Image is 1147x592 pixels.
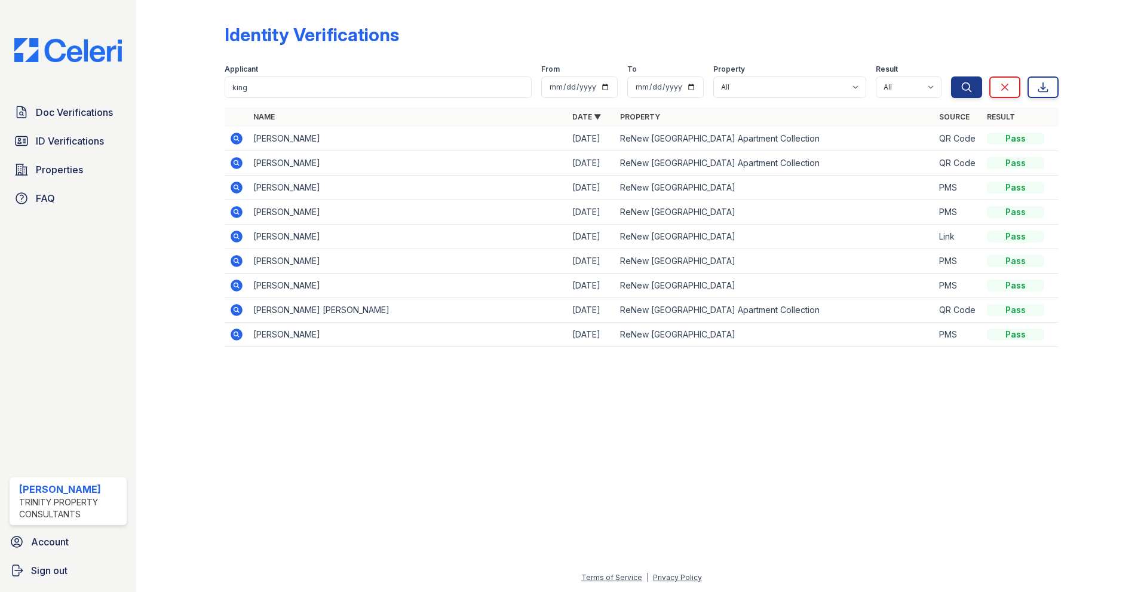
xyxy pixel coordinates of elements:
td: [DATE] [568,249,615,274]
span: Properties [36,162,83,177]
td: QR Code [934,298,982,323]
a: ID Verifications [10,129,127,153]
td: PMS [934,323,982,347]
a: Date ▼ [572,112,601,121]
div: [PERSON_NAME] [19,482,122,496]
td: [DATE] [568,323,615,347]
div: Pass [987,231,1044,243]
td: ReNew [GEOGRAPHIC_DATA] [615,225,934,249]
td: PMS [934,176,982,200]
span: Account [31,535,69,549]
td: [PERSON_NAME] [249,274,568,298]
a: Name [253,112,275,121]
td: [PERSON_NAME] [249,127,568,151]
td: ReNew [GEOGRAPHIC_DATA] [615,176,934,200]
td: PMS [934,249,982,274]
div: Pass [987,182,1044,194]
div: Pass [987,157,1044,169]
div: Pass [987,304,1044,316]
a: Account [5,530,131,554]
a: Properties [10,158,127,182]
span: ID Verifications [36,134,104,148]
td: ReNew [GEOGRAPHIC_DATA] [615,274,934,298]
td: [PERSON_NAME] [249,249,568,274]
a: Property [620,112,660,121]
td: QR Code [934,127,982,151]
td: [DATE] [568,274,615,298]
td: [DATE] [568,298,615,323]
td: [PERSON_NAME] [249,200,568,225]
a: FAQ [10,186,127,210]
label: From [541,65,560,74]
a: Source [939,112,970,121]
a: Result [987,112,1015,121]
td: ReNew [GEOGRAPHIC_DATA] Apartment Collection [615,151,934,176]
td: [PERSON_NAME] [249,151,568,176]
td: [DATE] [568,127,615,151]
label: To [627,65,637,74]
td: QR Code [934,151,982,176]
label: Property [713,65,745,74]
td: [PERSON_NAME] [PERSON_NAME] [249,298,568,323]
td: PMS [934,274,982,298]
td: [DATE] [568,225,615,249]
div: Pass [987,255,1044,267]
div: Pass [987,329,1044,341]
td: [PERSON_NAME] [249,323,568,347]
td: Link [934,225,982,249]
div: Pass [987,206,1044,218]
td: ReNew [GEOGRAPHIC_DATA] [615,200,934,225]
div: Trinity Property Consultants [19,496,122,520]
td: [PERSON_NAME] [249,225,568,249]
td: [DATE] [568,151,615,176]
a: Sign out [5,559,131,582]
img: CE_Logo_Blue-a8612792a0a2168367f1c8372b55b34899dd931a85d93a1a3d3e32e68fde9ad4.png [5,38,131,62]
div: Pass [987,133,1044,145]
td: [DATE] [568,200,615,225]
label: Result [876,65,898,74]
a: Privacy Policy [653,573,702,582]
a: Terms of Service [581,573,642,582]
span: FAQ [36,191,55,205]
td: PMS [934,200,982,225]
td: ReNew [GEOGRAPHIC_DATA] [615,249,934,274]
td: [DATE] [568,176,615,200]
span: Sign out [31,563,68,578]
span: Doc Verifications [36,105,113,119]
a: Doc Verifications [10,100,127,124]
div: | [646,573,649,582]
input: Search by name or phone number [225,76,532,98]
div: Identity Verifications [225,24,399,45]
td: ReNew [GEOGRAPHIC_DATA] Apartment Collection [615,127,934,151]
td: ReNew [GEOGRAPHIC_DATA] [615,323,934,347]
td: ReNew [GEOGRAPHIC_DATA] Apartment Collection [615,298,934,323]
label: Applicant [225,65,258,74]
td: [PERSON_NAME] [249,176,568,200]
div: Pass [987,280,1044,292]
